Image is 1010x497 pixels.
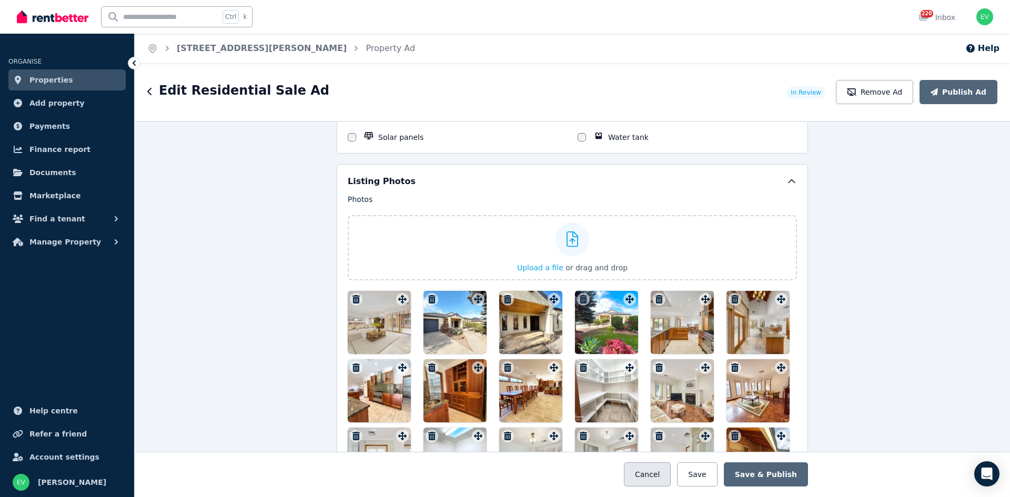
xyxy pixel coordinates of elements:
label: Water tank [608,132,649,143]
span: Refer a friend [29,428,87,440]
span: [PERSON_NAME] [38,476,106,489]
a: Properties [8,69,126,90]
img: RentBetter [17,9,88,25]
button: Remove Ad [836,80,913,104]
span: Find a tenant [29,212,85,225]
button: Help [965,42,999,55]
h1: Edit Residential Sale Ad [159,82,329,99]
a: Help centre [8,400,126,421]
button: Save [677,462,717,486]
span: Account settings [29,451,99,463]
button: Publish Ad [920,80,997,104]
span: ORGANISE [8,58,42,65]
span: or drag and drop [565,263,628,272]
button: Manage Property [8,231,126,252]
span: Manage Property [29,236,101,248]
span: Ctrl [223,10,239,24]
a: Marketplace [8,185,126,206]
div: Inbox [918,12,955,23]
a: [STREET_ADDRESS][PERSON_NAME] [177,43,347,53]
span: Add property [29,97,85,109]
span: Help centre [29,404,78,417]
button: Save & Publish [724,462,808,486]
a: Finance report [8,139,126,160]
img: Emma Vatos [976,8,993,25]
button: Find a tenant [8,208,126,229]
img: Emma Vatos [13,474,29,491]
button: Cancel [624,462,671,486]
a: Account settings [8,447,126,468]
a: Refer a friend [8,423,126,444]
span: Marketplace [29,189,80,202]
span: In Review [791,88,821,97]
span: Payments [29,120,70,133]
p: Photos [348,194,797,205]
label: Solar panels [378,132,423,143]
span: Properties [29,74,73,86]
a: Property Ad [366,43,415,53]
div: Open Intercom Messenger [974,461,999,486]
h5: Listing Photos [348,175,416,188]
button: Upload a file or drag and drop [517,262,628,273]
span: k [243,13,247,21]
a: Documents [8,162,126,183]
a: Payments [8,116,126,137]
span: Finance report [29,143,90,156]
a: Add property [8,93,126,114]
span: Upload a file [517,263,563,272]
span: Documents [29,166,76,179]
span: 220 [921,10,933,17]
nav: Breadcrumb [135,34,428,63]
